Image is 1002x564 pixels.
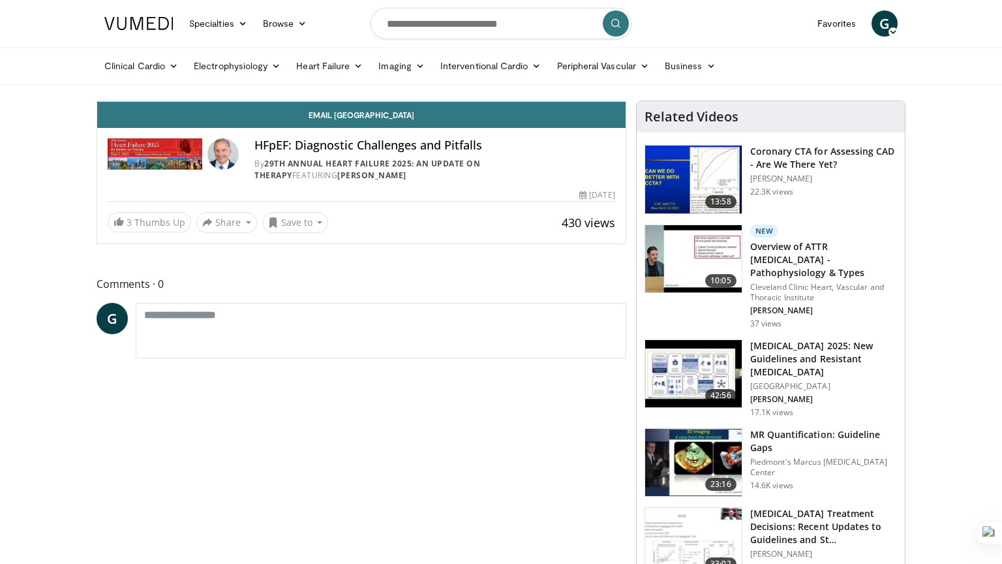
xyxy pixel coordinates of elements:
[186,53,288,79] a: Electrophysiology
[750,428,897,454] h3: MR Quantification: Guideline Gaps
[705,274,736,287] span: 10:05
[645,340,742,408] img: 280bcb39-0f4e-42eb-9c44-b41b9262a277.150x105_q85_crop-smart_upscale.jpg
[196,212,257,233] button: Share
[645,339,897,418] a: 42:56 [MEDICAL_DATA] 2025: New Guidelines and Resistant [MEDICAL_DATA] [GEOGRAPHIC_DATA] [PERSON_...
[750,394,897,405] p: [PERSON_NAME]
[750,480,793,491] p: 14.6K views
[645,109,738,125] h4: Related Videos
[657,53,723,79] a: Business
[262,212,329,233] button: Save to
[750,282,897,303] p: Cleveland Clinic Heart, Vascular and Thoracic Institute
[705,195,736,208] span: 13:58
[371,53,433,79] a: Imaging
[645,146,742,213] img: 34b2b9a4-89e5-4b8c-b553-8a638b61a706.150x105_q85_crop-smart_upscale.jpg
[645,428,897,497] a: 23:16 MR Quantification: Guideline Gaps Piedmont's Marcus [MEDICAL_DATA] Center 14.6K views
[750,305,897,316] p: [PERSON_NAME]
[645,225,897,329] a: 10:05 New Overview of ATTR [MEDICAL_DATA] - Pathophysiology & Types Cleveland Clinic Heart, Vascu...
[750,174,897,184] p: [PERSON_NAME]
[108,138,202,170] img: 29th Annual Heart Failure 2025: An Update on Therapy
[371,8,631,39] input: Search topics, interventions
[645,145,897,214] a: 13:58 Coronary CTA for Assessing CAD - Are We There Yet? [PERSON_NAME] 22.3K views
[97,275,626,292] span: Comments 0
[97,303,128,334] a: G
[750,187,793,197] p: 22.3K views
[207,138,239,170] img: Avatar
[810,10,864,37] a: Favorites
[254,158,480,181] a: 29th Annual Heart Failure 2025: An Update on Therapy
[288,53,371,79] a: Heart Failure
[433,53,549,79] a: Interventional Cardio
[750,240,897,279] h3: Overview of ATTR [MEDICAL_DATA] - Pathophysiology & Types
[872,10,898,37] a: G
[750,407,793,418] p: 17.1K views
[705,389,736,402] span: 42:56
[97,102,626,128] a: Email [GEOGRAPHIC_DATA]
[750,339,897,379] h3: [MEDICAL_DATA] 2025: New Guidelines and Resistant [MEDICAL_DATA]
[108,212,191,232] a: 3 Thumbs Up
[750,457,897,478] p: Piedmont's Marcus [MEDICAL_DATA] Center
[337,170,406,181] a: [PERSON_NAME]
[562,215,615,230] span: 430 views
[750,225,779,238] p: New
[579,189,615,201] div: [DATE]
[127,216,132,228] span: 3
[255,10,315,37] a: Browse
[254,138,615,153] h4: HFpEF: Diagnostic Challenges and Pitfalls
[181,10,255,37] a: Specialties
[645,429,742,497] img: ca16ecdd-9a4c-43fa-b8a3-6760c2798b47.150x105_q85_crop-smart_upscale.jpg
[104,17,174,30] img: VuMedi Logo
[750,145,897,171] h3: Coronary CTA for Assessing CAD - Are We There Yet?
[97,53,186,79] a: Clinical Cardio
[750,319,782,329] p: 37 views
[750,381,897,392] p: [GEOGRAPHIC_DATA]
[97,101,626,102] video-js: Video Player
[549,53,657,79] a: Peripheral Vascular
[705,478,736,491] span: 23:16
[750,549,897,559] p: [PERSON_NAME]
[254,158,615,181] div: By FEATURING
[750,507,897,546] h3: [MEDICAL_DATA] Treatment Decisions: Recent Updates to Guidelines and St…
[645,225,742,293] img: 2f83149f-471f-45a5-8edf-b959582daf19.150x105_q85_crop-smart_upscale.jpg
